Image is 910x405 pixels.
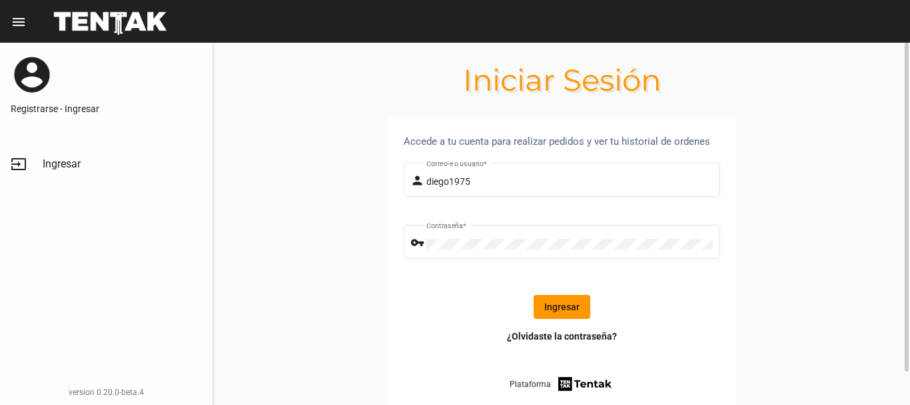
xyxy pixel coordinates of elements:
[556,375,614,393] img: tentak-firm.png
[510,378,551,391] span: Plataforma
[43,157,81,171] span: Ingresar
[11,386,202,399] div: version 0.20.0-beta.4
[404,133,720,149] div: Accede a tu cuenta para realizar pedidos y ver tu historial de ordenes
[507,330,617,343] a: ¿Olvidaste la contraseña?
[410,235,426,251] mat-icon: vpn_key
[11,14,27,30] mat-icon: menu
[410,173,426,189] mat-icon: person
[11,156,27,172] mat-icon: input
[11,53,53,96] mat-icon: account_circle
[11,102,202,115] a: Registrarse - Ingresar
[510,375,614,393] a: Plataforma
[213,69,910,91] h1: Iniciar Sesión
[534,295,590,319] button: Ingresar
